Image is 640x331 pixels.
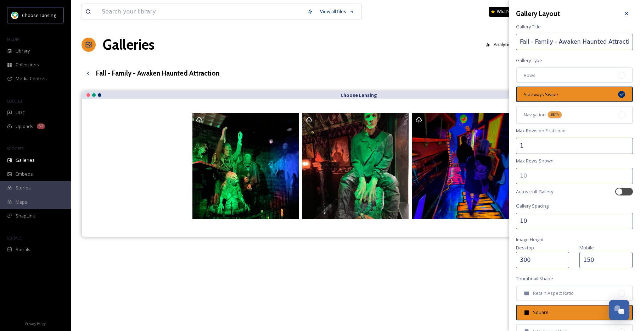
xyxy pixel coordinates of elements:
[98,4,304,20] input: Search your library
[11,12,18,19] img: logo.jpeg
[524,111,546,118] span: Navigation
[533,309,549,316] span: Square
[16,157,35,164] span: Galleries
[103,34,155,55] a: Galleries
[7,146,23,151] span: WIDGETS
[7,37,19,42] span: MEDIA
[516,168,633,184] input: 10
[516,34,633,50] input: My Gallery
[16,184,31,191] span: Stories
[16,48,30,54] span: Library
[533,290,574,297] span: Retain Aspect Ratio
[516,213,633,229] input: 2
[516,203,549,209] span: Gallery Spacing
[551,112,559,117] span: BETA
[7,98,22,104] span: COLLECT
[25,319,46,327] a: Privacy Policy
[516,188,553,195] span: Autoscroll Gallery
[489,7,524,17] a: What's New
[16,61,39,68] span: Collections
[579,244,594,251] span: Mobile
[16,171,33,177] span: Embeds
[22,12,56,18] span: Choose Lansing
[16,75,47,82] span: Media Centres
[516,244,534,251] span: Desktop
[341,92,377,98] strong: Choose Lansing
[316,5,358,18] a: View all files
[516,57,542,64] span: Gallery Type
[516,236,544,243] span: Image Height
[16,213,35,219] span: SnapLink
[524,72,535,79] span: Rows
[16,109,25,116] span: UGC
[482,38,520,51] a: Analytics
[516,23,541,30] span: Gallery Title
[516,158,554,164] span: Max Rows Shown
[516,127,566,134] span: Max Rows on First Load
[25,321,46,326] span: Privacy Policy
[579,252,633,268] input: 250
[16,199,27,205] span: Maps
[482,38,516,51] button: Analytics
[516,138,633,154] input: 2
[609,300,629,320] button: Open Chat
[16,246,30,253] span: Socials
[524,91,558,98] span: Sideways Swipe
[37,123,45,129] div: 52
[16,123,33,130] span: Uploads
[7,235,21,241] span: SOCIALS
[516,275,553,282] span: Thumbnail Shape
[96,68,219,78] h3: Fall - Family - Awaken Haunted Attraction
[516,9,560,19] h3: Gallery Layout
[516,252,569,268] input: 250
